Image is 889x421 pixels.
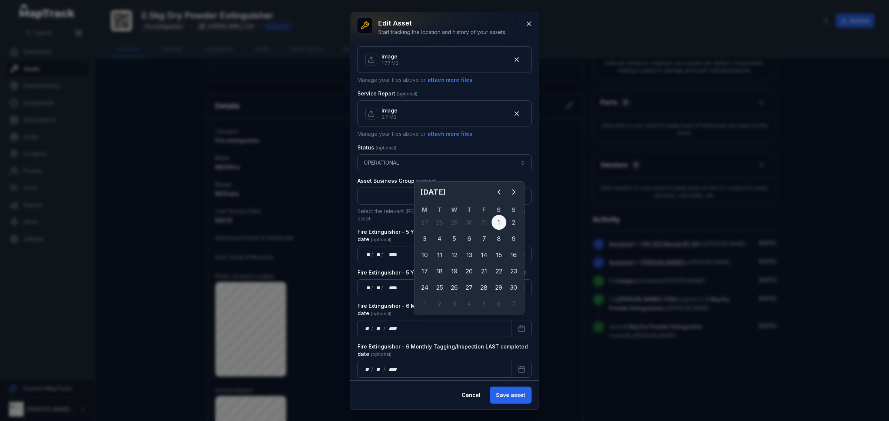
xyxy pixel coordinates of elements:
div: day, [364,251,371,258]
div: Friday 14 November 2025 [477,247,492,262]
div: 18 [432,264,447,279]
th: T [462,205,477,214]
div: Thursday 27 November 2025 [462,280,477,295]
div: 27 [462,280,477,295]
div: month, [374,325,384,332]
div: Wednesday 3 December 2025 [447,296,462,311]
div: 13 [462,247,477,262]
label: Fire Extinguisher - 6 Monthly Tagging/Inspection NEXT Due date [357,302,532,317]
div: 6 [492,296,506,311]
div: Saturday 15 November 2025 [492,247,506,262]
div: year, [386,366,400,373]
div: 15 [492,247,506,262]
th: T [432,205,447,214]
div: year, [386,325,400,332]
label: Service Report [357,90,417,97]
div: Saturday 1 November 2025 [492,215,506,230]
div: 3 [417,231,432,246]
div: Tuesday 18 November 2025 [432,264,447,279]
div: day, [364,325,371,332]
div: 10 [417,247,432,262]
div: Friday 21 November 2025 [477,264,492,279]
div: 1 [492,215,506,230]
div: 5 [477,296,492,311]
div: year, [384,284,398,292]
div: Sunday 23 November 2025 [506,264,521,279]
div: Monday 27 October 2025 [417,215,432,230]
th: S [492,205,506,214]
div: 23 [506,264,521,279]
div: 16 [506,247,521,262]
div: Tuesday 25 November 2025 [432,280,447,295]
div: Friday 7 November 2025 [477,231,492,246]
div: 29 [447,215,462,230]
label: Asset Business Group [357,177,437,185]
div: Thursday 20 November 2025 [462,264,477,279]
div: month, [374,251,381,258]
div: Saturday 6 December 2025 [492,296,506,311]
div: Wednesday 5 November 2025 [447,231,462,246]
div: / [371,366,374,373]
table: November 2025 [417,205,521,312]
div: year, [384,251,398,258]
button: Next [506,185,521,199]
div: Saturday 8 November 2025 [492,231,506,246]
div: 24 [417,280,432,295]
div: Tuesday 28 October 2025 [432,215,447,230]
div: 14 [477,247,492,262]
div: 2 [432,296,447,311]
h3: Edit asset [378,18,506,28]
div: 12 [447,247,462,262]
label: Fire Extinguisher - 6 Monthly Tagging/Inspection LAST completed date [357,343,532,358]
div: Thursday 6 November 2025 [462,231,477,246]
div: month, [374,284,381,292]
div: Thursday 13 November 2025 [462,247,477,262]
div: 30 [462,215,477,230]
div: 4 [462,296,477,311]
div: 29 [492,280,506,295]
div: Sunday 7 December 2025 [506,296,521,311]
div: Thursday 30 October 2025 [462,215,477,230]
div: Monday 3 November 2025 [417,231,432,246]
div: 3 [447,296,462,311]
button: Cancel [455,387,487,404]
button: attach more files [427,76,473,84]
label: Status [357,144,396,151]
div: / [371,325,374,332]
p: Manage your files above or [357,130,532,138]
div: Saturday 22 November 2025 [492,264,506,279]
th: S [506,205,521,214]
div: Friday 5 December 2025 [477,296,492,311]
th: W [447,205,462,214]
div: 22 [492,264,506,279]
p: 1.77 MB [382,60,399,66]
div: November 2025 [417,185,521,312]
p: 2.7 MB [382,114,397,120]
p: Select the relevant [PERSON_NAME] Air Business Department for this asset [357,208,532,222]
label: Fire Extinguisher - 5 Year Inspection/Test LAST completed date [357,228,532,243]
div: Monday 17 November 2025 [417,264,432,279]
button: attach more files [427,130,473,138]
button: Save asset [490,387,532,404]
div: 28 [477,280,492,295]
div: 26 [447,280,462,295]
div: Wednesday 19 November 2025 [447,264,462,279]
div: Wednesday 26 November 2025 [447,280,462,295]
th: M [417,205,432,214]
p: Manage your files above or [357,76,532,84]
div: 31 [477,215,492,230]
div: Tuesday 4 November 2025 [432,231,447,246]
div: 11 [432,247,447,262]
div: Wednesday 12 November 2025 [447,247,462,262]
div: / [383,366,386,373]
div: 6 [462,231,477,246]
div: 1 [417,296,432,311]
div: 20 [462,264,477,279]
div: Saturday 29 November 2025 [492,280,506,295]
div: / [383,325,386,332]
div: 2 [506,215,521,230]
div: 7 [506,296,521,311]
button: Previous [492,185,506,199]
label: Fire Extinguisher - 5 Year Inspection/Test NEXT due date [357,269,527,276]
div: 8 [492,231,506,246]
